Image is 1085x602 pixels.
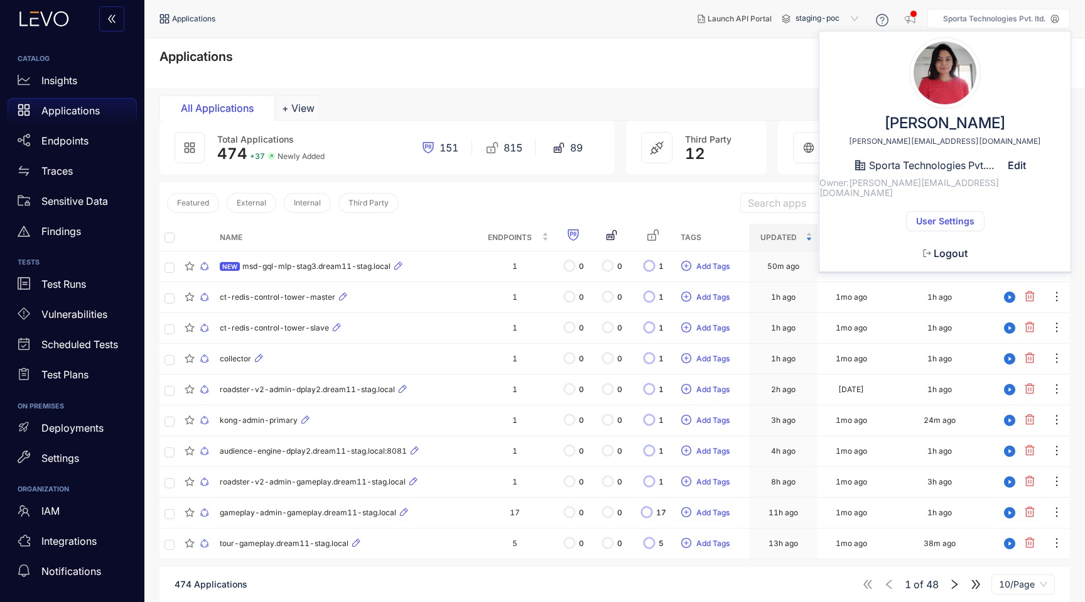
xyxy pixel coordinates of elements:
span: team [18,505,30,517]
button: Logout [913,244,978,264]
p: Endpoints [41,135,89,146]
span: 0 [617,416,622,425]
span: staging-poc [796,9,861,29]
td: 1 [476,467,554,498]
button: ellipsis [1050,534,1064,554]
button: plus-circleAdd Tags [681,472,730,492]
span: Launch API Portal [708,14,772,23]
span: Applications [172,14,215,23]
div: 50m ago [767,262,799,271]
p: Traces [41,165,73,177]
span: 17 [656,508,666,517]
button: plus-circleAdd Tags [681,503,730,523]
span: Add Tags [696,478,730,486]
p: Findings [41,226,81,237]
span: 89 [570,142,583,153]
span: of [905,579,939,590]
div: [DATE] [838,385,864,394]
span: star [185,446,195,456]
p: Notifications [41,566,101,577]
button: ellipsis [1050,503,1064,523]
button: plus-circleAdd Tags [681,349,730,369]
span: star [185,354,195,364]
p: Scheduled Tests [41,339,118,350]
span: right [949,579,960,590]
span: NEW [220,262,240,271]
div: 1mo ago [836,508,867,517]
span: plus-circle [681,353,691,364]
a: Applications [8,98,137,128]
button: play-circle [1000,441,1020,461]
td: 1 [476,375,554,405]
span: 1 [659,293,664,302]
div: 1h ago [927,508,952,517]
span: ellipsis [1050,290,1063,305]
span: ellipsis [1050,413,1063,428]
button: Add tab [276,96,320,121]
button: play-circle [1000,472,1020,492]
img: Rishu Mishra profile [914,41,976,104]
span: Add Tags [696,354,730,363]
button: User Settings [906,211,985,231]
p: Sporta Technologies Pvt. ltd. [943,14,1045,23]
span: 0 [617,354,622,363]
button: play-circle [1000,349,1020,369]
span: plus-circle [681,292,691,303]
span: 1 [659,447,664,456]
div: 1mo ago [836,354,867,363]
span: Add Tags [696,508,730,517]
div: 13h ago [769,539,798,548]
h6: ON PREMISES [18,403,127,410]
td: 1 [476,251,554,282]
td: 17 [476,498,554,528]
span: 0 [579,539,584,548]
button: Internal [284,193,331,213]
span: star [185,508,195,518]
span: double-left [107,14,117,25]
button: Edit [998,155,1036,175]
span: plus-circle [681,476,691,488]
span: 0 [579,324,584,332]
p: Insights [41,75,77,86]
div: 1mo ago [836,293,867,302]
p: Settings [41,452,79,464]
button: ellipsis [1050,318,1064,338]
span: 1 [659,478,664,486]
span: star [185,477,195,487]
h6: CATALOG [18,55,127,63]
span: double-right [970,579,981,590]
button: Launch API Portal [688,9,782,29]
p: Test Plans [41,369,89,380]
a: Deployments [8,415,137,446]
div: 1h ago [927,324,952,332]
h6: TESTS [18,259,127,266]
span: star [185,323,195,333]
span: Add Tags [696,293,730,302]
td: 1 [476,282,554,313]
span: ellipsis [1050,475,1063,490]
span: 0 [617,539,622,548]
span: play-circle [1000,353,1019,364]
h6: ORGANIZATION [18,486,127,493]
span: [PERSON_NAME][EMAIL_ADDRESS][DOMAIN_NAME] [849,137,1041,146]
span: 48 [926,579,939,590]
span: + 37 [250,152,265,161]
span: gameplay-admin-gameplay.dream11-stag.local [220,508,396,517]
a: Vulnerabilities [8,302,137,332]
a: IAM [8,498,137,528]
span: ellipsis [1050,444,1063,459]
span: Add Tags [696,385,730,394]
span: 1 [659,385,664,394]
span: plus-circle [681,446,691,457]
span: play-circle [1000,322,1019,334]
div: 1h ago [771,324,796,332]
p: Applications [41,105,100,116]
button: plus-circleAdd Tags [681,318,730,338]
span: 0 [579,354,584,363]
span: 0 [617,293,622,302]
button: play-circle [1000,503,1020,523]
div: 3h ago [771,416,796,425]
button: External [227,193,276,213]
span: play-circle [1000,507,1019,518]
th: Tags [676,224,749,251]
